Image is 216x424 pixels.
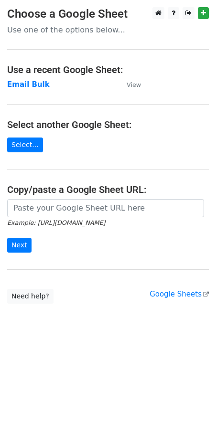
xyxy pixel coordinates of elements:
[7,80,50,89] a: Email Bulk
[7,138,43,152] a: Select...
[7,199,204,217] input: Paste your Google Sheet URL here
[7,238,32,253] input: Next
[127,81,141,88] small: View
[7,64,209,75] h4: Use a recent Google Sheet:
[150,290,209,298] a: Google Sheets
[7,184,209,195] h4: Copy/paste a Google Sheet URL:
[7,289,54,304] a: Need help?
[7,219,105,226] small: Example: [URL][DOMAIN_NAME]
[168,378,216,424] iframe: Chat Widget
[7,25,209,35] p: Use one of the options below...
[7,119,209,130] h4: Select another Google Sheet:
[117,80,141,89] a: View
[7,7,209,21] h3: Choose a Google Sheet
